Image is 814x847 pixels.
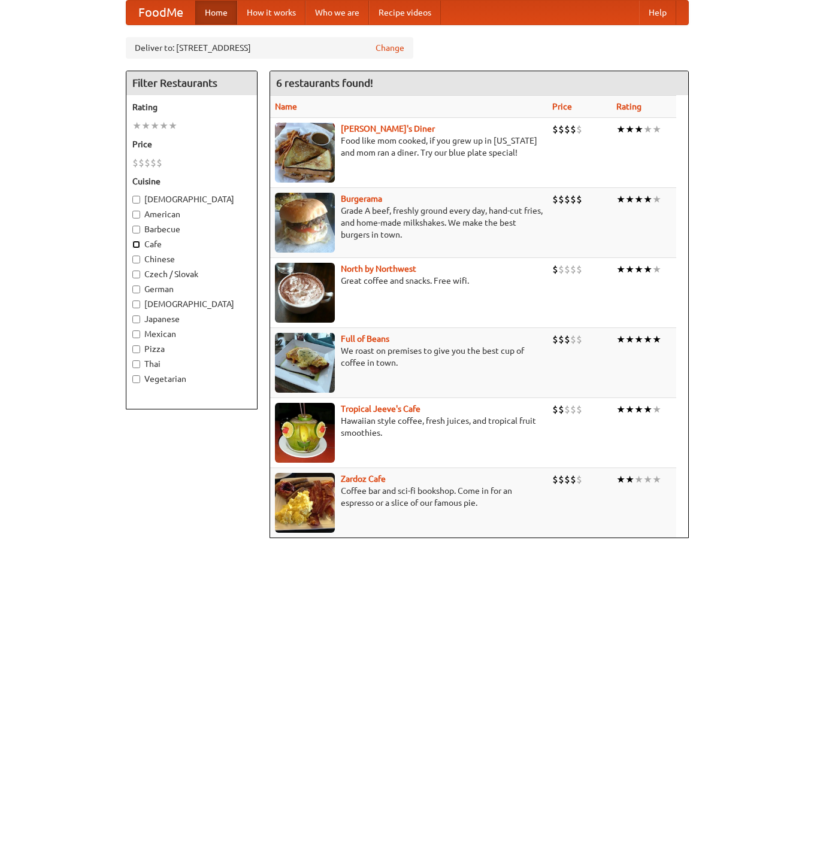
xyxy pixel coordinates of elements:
[616,403,625,416] li: ★
[132,328,251,340] label: Mexican
[132,375,140,383] input: Vegetarian
[558,263,564,276] li: $
[369,1,441,25] a: Recipe videos
[275,403,335,463] img: jeeves.jpg
[552,193,558,206] li: $
[275,333,335,393] img: beans.jpg
[376,42,404,54] a: Change
[275,345,543,369] p: We roast on premises to give you the best cup of coffee in town.
[616,473,625,486] li: ★
[275,193,335,253] img: burgerama.jpg
[341,194,382,204] b: Burgerama
[552,102,572,111] a: Price
[625,403,634,416] li: ★
[643,123,652,136] li: ★
[570,193,576,206] li: $
[132,256,140,263] input: Chinese
[132,208,251,220] label: American
[616,123,625,136] li: ★
[275,485,543,509] p: Coffee bar and sci-fi bookshop. Come in for an espresso or a slice of our famous pie.
[138,156,144,169] li: $
[570,263,576,276] li: $
[552,123,558,136] li: $
[132,298,251,310] label: [DEMOGRAPHIC_DATA]
[552,473,558,486] li: $
[341,404,420,414] a: Tropical Jeeve's Cafe
[126,37,413,59] div: Deliver to: [STREET_ADDRESS]
[132,196,140,204] input: [DEMOGRAPHIC_DATA]
[564,193,570,206] li: $
[634,403,643,416] li: ★
[552,333,558,346] li: $
[564,403,570,416] li: $
[132,343,251,355] label: Pizza
[237,1,305,25] a: How it works
[564,263,570,276] li: $
[132,223,251,235] label: Barbecue
[150,119,159,132] li: ★
[558,403,564,416] li: $
[341,474,386,484] a: Zardoz Cafe
[341,124,435,133] a: [PERSON_NAME]'s Diner
[616,102,641,111] a: Rating
[132,175,251,187] h5: Cuisine
[132,211,140,218] input: American
[132,283,251,295] label: German
[558,123,564,136] li: $
[132,373,251,385] label: Vegetarian
[576,403,582,416] li: $
[132,241,140,248] input: Cafe
[652,193,661,206] li: ★
[564,333,570,346] li: $
[616,263,625,276] li: ★
[558,193,564,206] li: $
[576,333,582,346] li: $
[132,238,251,250] label: Cafe
[132,286,140,293] input: German
[275,135,543,159] p: Food like mom cooked, if you grew up in [US_STATE] and mom ran a diner. Try our blue plate special!
[126,1,195,25] a: FoodMe
[643,473,652,486] li: ★
[132,253,251,265] label: Chinese
[132,345,140,353] input: Pizza
[195,1,237,25] a: Home
[570,403,576,416] li: $
[132,101,251,113] h5: Rating
[576,193,582,206] li: $
[634,333,643,346] li: ★
[643,333,652,346] li: ★
[652,263,661,276] li: ★
[141,119,150,132] li: ★
[652,403,661,416] li: ★
[275,415,543,439] p: Hawaiian style coffee, fresh juices, and tropical fruit smoothies.
[132,313,251,325] label: Japanese
[132,138,251,150] h5: Price
[132,360,140,368] input: Thai
[570,473,576,486] li: $
[275,123,335,183] img: sallys.jpg
[643,403,652,416] li: ★
[625,193,634,206] li: ★
[639,1,676,25] a: Help
[275,205,543,241] p: Grade A beef, freshly ground every day, hand-cut fries, and home-made milkshakes. We make the bes...
[625,263,634,276] li: ★
[159,119,168,132] li: ★
[552,403,558,416] li: $
[132,119,141,132] li: ★
[341,334,389,344] a: Full of Beans
[643,193,652,206] li: ★
[634,263,643,276] li: ★
[634,193,643,206] li: ★
[652,123,661,136] li: ★
[150,156,156,169] li: $
[305,1,369,25] a: Who we are
[616,333,625,346] li: ★
[341,264,416,274] a: North by Northwest
[558,333,564,346] li: $
[564,473,570,486] li: $
[625,333,634,346] li: ★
